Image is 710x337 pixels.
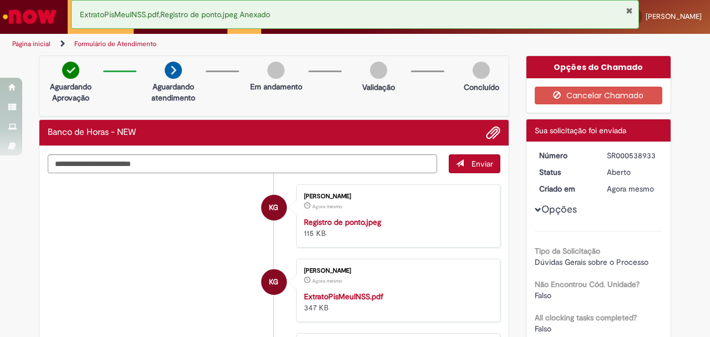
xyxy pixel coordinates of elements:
h2: Banco de Horas - NEW Histórico de tíquete [48,128,136,138]
b: Não Encontrou Cód. Unidade? [535,279,640,289]
span: KG [269,269,278,295]
img: check-circle-green.png [62,62,79,79]
a: ExtratoPisMeuINSS.pdf [304,291,383,301]
div: Keven Gustavo Dos Santos Gomes [261,269,287,295]
button: Enviar [449,154,500,173]
span: ExtratoPisMeuINSS.pdf,Registro de ponto.jpeg Anexado [80,9,270,19]
span: Enviar [471,159,493,169]
dt: Status [531,167,599,178]
time: 28/08/2025 13:01:22 [312,203,342,210]
img: img-circle-grey.png [370,62,387,79]
button: Cancelar Chamado [535,87,663,104]
time: 28/08/2025 13:01:25 [607,184,654,194]
a: Registro de ponto.jpeg [304,217,381,227]
img: ServiceNow [1,6,58,28]
span: Sua solicitação foi enviada [535,125,626,135]
div: Aberto [607,167,658,178]
dt: Criado em [531,183,599,194]
div: 347 KB [304,291,489,313]
span: Agora mesmo [607,184,654,194]
p: Aguardando atendimento [146,81,200,103]
span: Dúvidas Gerais sobre o Processo [535,257,648,267]
span: Falso [535,324,551,334]
img: img-circle-grey.png [473,62,490,79]
dt: Número [531,150,599,161]
p: Concluído [464,82,499,93]
button: Fechar Notificação [626,6,633,15]
span: Agora mesmo [312,203,342,210]
div: 115 KB [304,217,489,239]
div: [PERSON_NAME] [304,193,489,200]
div: SR000538933 [607,150,658,161]
button: Adicionar anexos [486,125,500,140]
div: Opções do Chamado [526,56,671,78]
p: Em andamento [250,81,302,92]
span: KG [269,194,278,221]
a: Página inicial [12,39,50,48]
div: Keven Gustavo Dos Santos Gomes [261,195,287,220]
a: Formulário de Atendimento [74,39,156,48]
b: Tipo da Solicitação [535,246,600,256]
img: img-circle-grey.png [267,62,285,79]
span: [PERSON_NAME] [646,12,702,21]
b: All clocking tasks completed? [535,313,637,323]
img: arrow-next.png [165,62,182,79]
div: 28/08/2025 13:01:25 [607,183,658,194]
div: [PERSON_NAME] [304,268,489,274]
p: Validação [362,82,395,93]
span: Agora mesmo [312,278,342,284]
span: Falso [535,290,551,300]
p: Aguardando Aprovação [44,81,98,103]
time: 28/08/2025 13:01:22 [312,278,342,284]
ul: Trilhas de página [8,34,465,54]
textarea: Digite sua mensagem aqui... [48,154,437,173]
